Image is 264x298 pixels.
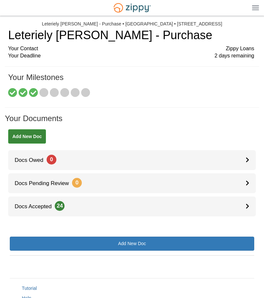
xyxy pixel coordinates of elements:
div: Your Deadline [8,52,254,60]
div: Leteriely [PERSON_NAME] - Purchase • [GEOGRAPHIC_DATA] • [STREET_ADDRESS] [42,21,222,27]
span: 0 [47,155,56,165]
span: 24 [55,201,65,211]
span: Docs Owed [8,157,56,163]
h1: Your Milestones [8,73,254,88]
div: Your Contact [8,45,254,53]
span: Docs Accepted [8,203,65,210]
h1: Your Documents [5,114,259,129]
span: 2 days remaining [214,52,254,60]
a: Tutorial [22,286,37,291]
a: Docs Accepted24 [8,196,256,216]
img: Mobile Dropdown Menu [252,5,259,10]
span: Docs Pending Review [8,180,82,186]
span: 0 [72,178,82,188]
h1: Leteriely [PERSON_NAME] - Purchase [8,29,254,42]
a: Docs Owed0 [8,150,256,170]
a: Add New Doc [8,129,46,144]
a: Docs Pending Review0 [8,173,256,193]
span: Zippy Loans [226,45,254,53]
a: Add New Doc [10,237,254,251]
